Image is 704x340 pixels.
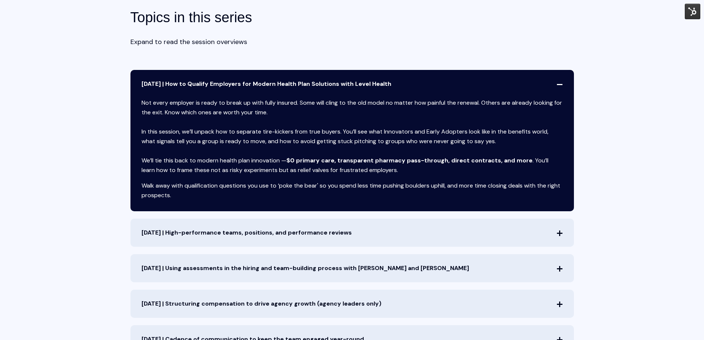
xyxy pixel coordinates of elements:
span: Expand to read the session overviews [130,36,247,48]
span: [DATE] | High-performance teams, positions, and performance reviews [130,219,574,247]
p: Not every employer is ready to break up with fully insured. Some will cling to the old model no m... [142,98,563,175]
img: HubSpot Tools Menu Toggle [685,4,700,19]
span: [DATE] | Structuring compensation to drive agency growth (agency leaders only) [130,290,574,318]
p: Walk away with qualification questions you use to ‘poke the bear' so you spend less time pushing ... [142,181,563,200]
span: [DATE] | How to Qualify Employers for Modern Health Plan Solutions with Level Health [130,70,574,98]
h2: Topics in this series [130,8,378,27]
strong: $0 primary care, transparent pharmacy pass-through, direct contracts, and more [286,156,533,164]
span: [DATE] | Using assessments in the hiring and team-building process with [PERSON_NAME] and [PERSON... [130,254,574,282]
